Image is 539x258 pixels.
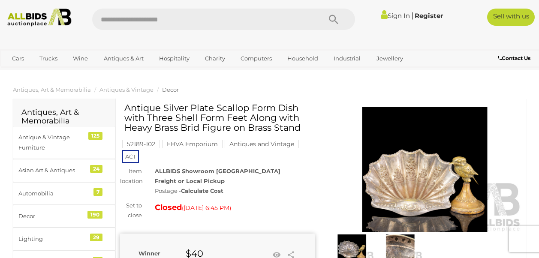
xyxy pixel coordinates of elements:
[6,51,30,66] a: Cars
[67,51,93,66] a: Wine
[21,108,107,126] h2: Antiques, Art & Memorabilia
[162,140,223,148] mark: EHVA Emporium
[124,103,313,132] h1: Antique Silver Plate Scallop Form Dish with Three Shell Form Feet Along with Heavy Brass Brid Fig...
[114,201,148,221] div: Set to close
[13,182,115,205] a: Automobilia 7
[99,86,154,93] a: Antiques & Vintage
[114,166,148,186] div: Item location
[225,140,299,148] mark: Antiques and Vintage
[155,203,182,212] strong: Closed
[13,126,115,159] a: Antique & Vintage Furniture 125
[155,168,280,174] strong: ALLBIDS Showroom [GEOGRAPHIC_DATA]
[13,205,115,228] a: Decor 190
[13,86,91,93] a: Antiques, Art & Memorabilia
[90,165,102,173] div: 24
[122,140,160,148] mark: 52189-102
[184,204,229,212] span: [DATE] 6:45 PM
[93,188,102,196] div: 7
[18,132,89,153] div: Antique & Vintage Furniture
[381,12,410,20] a: Sign In
[162,141,223,147] a: EHVA Emporium
[38,66,67,80] a: Sports
[328,107,522,232] img: Antique Silver Plate Scallop Form Dish with Three Shell Form Feet Along with Heavy Brass Brid Fig...
[328,51,366,66] a: Industrial
[6,66,34,80] a: Office
[4,9,75,27] img: Allbids.com.au
[122,150,139,163] span: ACT
[235,51,277,66] a: Computers
[13,159,115,182] a: Asian Art & Antiques 24
[282,51,324,66] a: Household
[13,228,115,250] a: Lighting 29
[155,177,225,184] strong: Freight or Local Pickup
[498,55,530,61] b: Contact Us
[415,12,443,20] a: Register
[18,189,89,198] div: Automobilia
[312,9,355,30] button: Search
[18,234,89,244] div: Lighting
[162,86,179,93] a: Decor
[411,11,413,20] span: |
[139,250,160,257] b: Winner
[154,51,195,66] a: Hospitality
[498,54,533,63] a: Contact Us
[122,141,160,147] a: 52189-102
[34,51,63,66] a: Trucks
[182,204,231,211] span: ( )
[18,211,89,221] div: Decor
[181,187,223,194] strong: Calculate Cost
[199,51,231,66] a: Charity
[90,234,102,241] div: 29
[98,51,149,66] a: Antiques & Art
[155,186,315,196] div: Postage -
[371,51,409,66] a: Jewellery
[88,132,102,140] div: 125
[225,141,299,147] a: Antiques and Vintage
[18,165,89,175] div: Asian Art & Antiques
[87,211,102,219] div: 190
[487,9,535,26] a: Sell with us
[71,66,143,80] a: [GEOGRAPHIC_DATA]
